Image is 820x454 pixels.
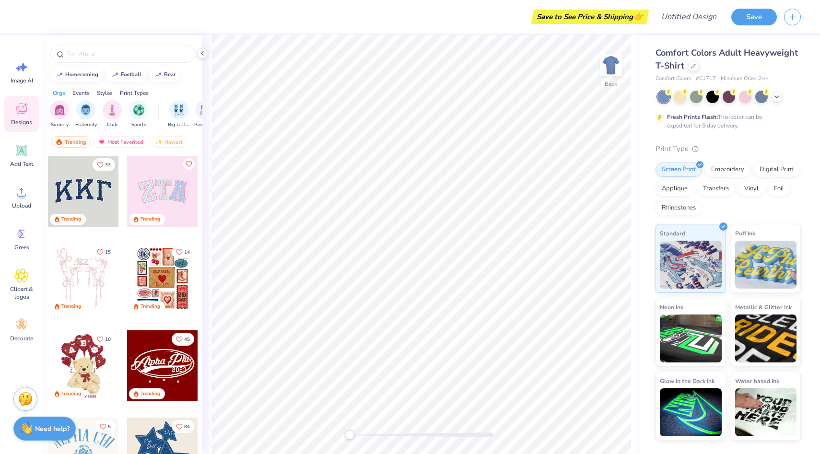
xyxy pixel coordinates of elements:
div: This color can be expedited for 5 day delivery. [667,113,785,130]
div: bear [164,72,176,77]
span: Standard [660,228,685,238]
img: Puff Ink [735,241,797,289]
button: Like [93,245,115,258]
span: Glow in the Dark Ink [660,376,715,386]
img: most_fav.gif [98,139,105,145]
img: Club Image [107,105,117,116]
span: 33 [105,163,111,167]
div: Most Favorited [94,136,148,148]
button: filter button [194,100,216,128]
button: Like [172,333,194,346]
button: bear [149,68,180,82]
div: Rhinestones [656,201,702,215]
div: Print Type [656,143,801,154]
button: filter button [103,100,122,128]
span: Designs [11,118,32,126]
div: Trending [61,303,81,310]
button: filter button [129,100,148,128]
span: Comfort Colors Adult Heavyweight T-Shirt [656,47,798,71]
img: trend_line.gif [154,72,162,78]
div: Trending [141,303,160,310]
div: Accessibility label [345,430,354,440]
img: Sorority Image [54,105,65,116]
div: Screen Print [656,163,702,177]
div: Orgs [53,89,65,97]
img: trend_line.gif [56,72,63,78]
button: filter button [50,100,69,128]
img: trending.gif [55,139,63,145]
div: Print Types [120,89,149,97]
button: filter button [75,100,97,128]
div: Trending [51,136,91,148]
img: Glow in the Dark Ink [660,388,722,436]
strong: Need help? [35,424,70,433]
img: newest.gif [155,139,163,145]
strong: Fresh Prints Flash: [667,113,718,121]
div: Trending [141,216,160,223]
span: Decorate [10,335,33,342]
button: Like [95,420,115,433]
div: Save to See Price & Shipping [534,10,646,24]
div: Newest [151,136,187,148]
img: Neon Ink [660,314,722,362]
input: Try "Alpha" [66,49,189,58]
span: Greek [14,244,29,251]
span: Puff Ink [735,228,755,238]
span: Image AI [11,77,33,84]
div: filter for Sorority [50,100,69,128]
span: 15 [105,250,111,255]
div: Vinyl [738,182,765,196]
div: Foil [768,182,790,196]
button: homecoming [50,68,103,82]
img: Big Little Reveal Image [174,105,184,116]
span: Add Text [10,160,33,168]
div: filter for Club [103,100,122,128]
div: filter for Sports [129,100,148,128]
button: Like [93,333,115,346]
div: Digital Print [753,163,800,177]
span: Minimum Order: 24 + [721,75,769,83]
button: football [106,68,146,82]
span: Water based Ink [735,376,779,386]
div: homecoming [65,72,98,77]
button: Like [93,158,115,171]
img: Fraternity Image [81,105,91,116]
span: Upload [12,202,31,210]
span: Parent's Weekend [194,121,216,128]
span: Comfort Colors [656,75,691,83]
div: Trending [61,390,81,397]
div: Applique [656,182,694,196]
div: filter for Fraternity [75,100,97,128]
img: trend_line.gif [111,72,119,78]
span: Sorority [51,121,69,128]
span: 84 [184,424,190,429]
button: Save [731,9,777,25]
span: Big Little Reveal [168,121,190,128]
div: filter for Big Little Reveal [168,100,190,128]
span: 5 [108,424,111,429]
span: # C1717 [696,75,716,83]
img: Standard [660,241,722,289]
span: Metallic & Glitter Ink [735,302,792,312]
button: filter button [168,100,190,128]
input: Untitled Design [654,7,724,26]
div: Trending [141,390,160,397]
button: Like [172,245,194,258]
button: Like [183,158,195,170]
img: Water based Ink [735,388,797,436]
div: Transfers [697,182,735,196]
span: Fraternity [75,121,97,128]
div: football [121,72,141,77]
span: 14 [184,250,190,255]
img: Back [601,56,621,75]
div: Embroidery [705,163,750,177]
span: Neon Ink [660,302,683,312]
div: Trending [61,216,81,223]
span: 45 [184,337,190,342]
div: Styles [97,89,113,97]
div: filter for Parent's Weekend [194,100,216,128]
div: Events [72,89,90,97]
img: Parent's Weekend Image [200,105,211,116]
span: Club [107,121,117,128]
span: 👉 [633,11,644,22]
